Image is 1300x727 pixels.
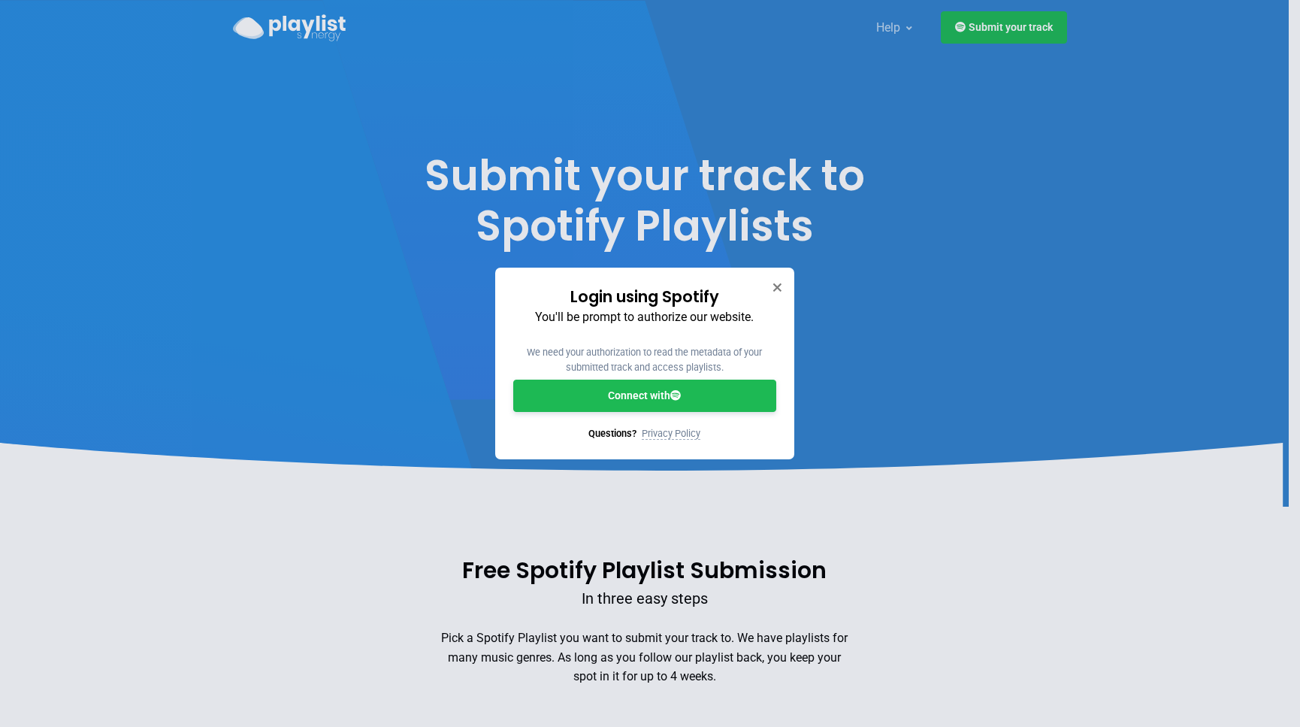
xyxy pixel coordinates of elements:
h3: Login using Spotify [513,286,776,307]
a: Privacy Policy [642,428,700,440]
a: Connect with [513,380,776,412]
button: Close [772,280,782,295]
span: Questions? [588,428,636,439]
p: We need your authorization to read the metadata of your submitted track and access playlists. [513,345,776,376]
p: You'll be prompt to authorize our website. [513,307,776,327]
